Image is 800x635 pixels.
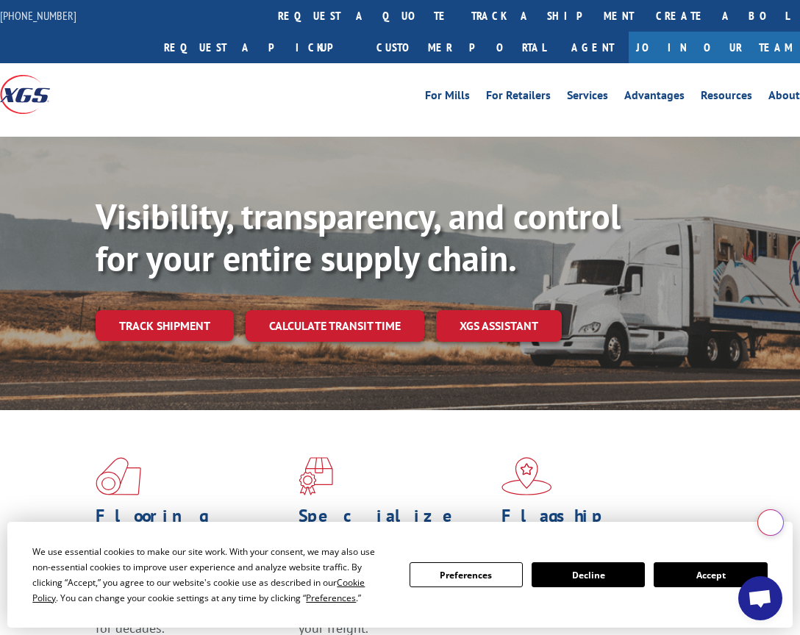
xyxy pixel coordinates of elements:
a: Join Our Team [629,32,800,63]
b: Visibility, transparency, and control for your entire supply chain. [96,193,621,281]
h1: Flagship Distribution Model [501,507,693,567]
img: xgs-icon-total-supply-chain-intelligence-red [96,457,141,495]
div: Open chat [738,576,782,620]
a: For Retailers [486,90,551,106]
img: xgs-icon-focused-on-flooring-red [299,457,333,495]
h1: Flooring Logistics Solutions [96,507,287,567]
a: Track shipment [96,310,234,341]
a: Agent [557,32,629,63]
a: About [768,90,800,106]
a: For Mills [425,90,470,106]
div: We use essential cookies to make our site work. With your consent, we may also use non-essential ... [32,544,391,606]
a: Services [567,90,608,106]
span: Preferences [306,592,356,604]
button: Decline [532,562,645,587]
a: Advantages [624,90,685,106]
a: Resources [701,90,752,106]
h1: Specialized Freight Experts [299,507,490,567]
a: Calculate transit time [246,310,424,342]
button: Accept [654,562,767,587]
a: Customer Portal [365,32,557,63]
button: Preferences [410,562,523,587]
a: Request a pickup [153,32,365,63]
img: xgs-icon-flagship-distribution-model-red [501,457,552,495]
a: XGS ASSISTANT [436,310,562,342]
div: Cookie Consent Prompt [7,522,793,628]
